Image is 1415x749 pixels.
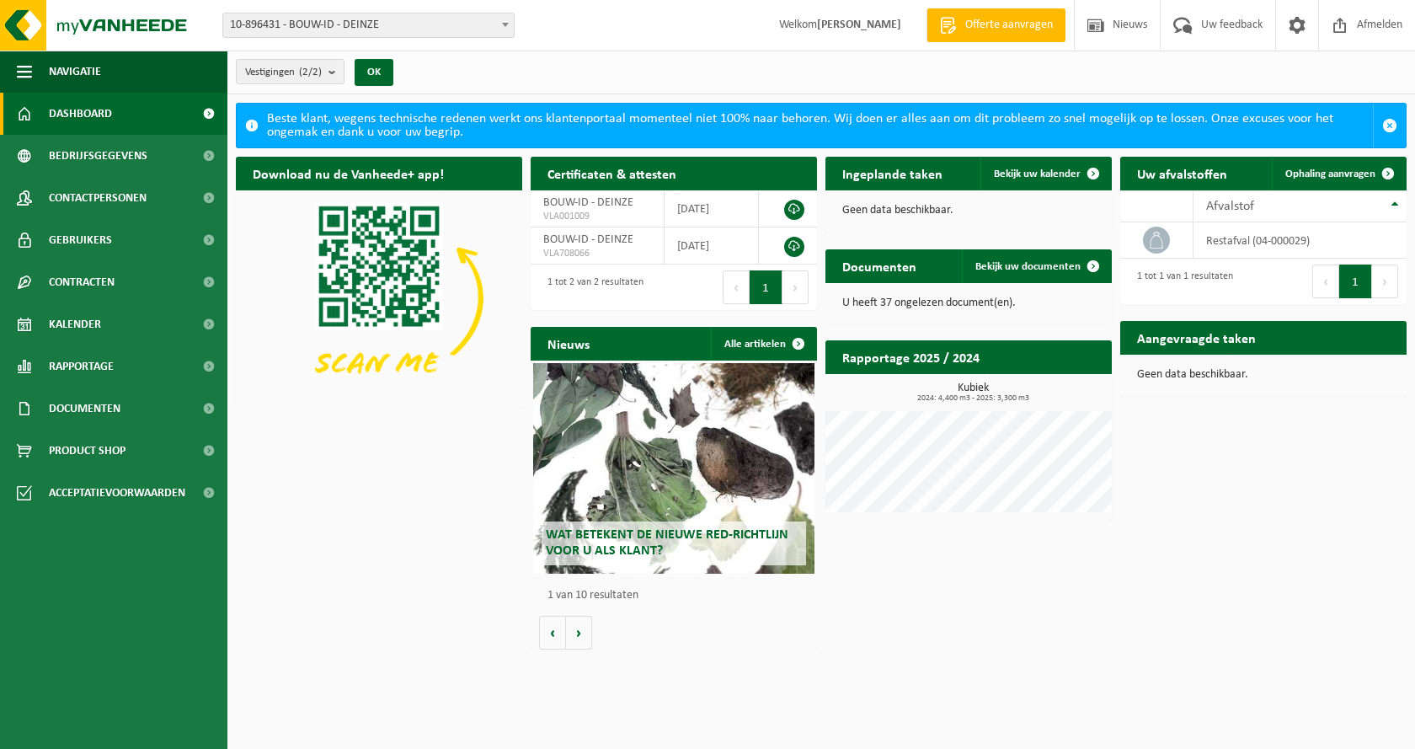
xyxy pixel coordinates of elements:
h2: Uw afvalstoffen [1120,157,1244,190]
a: Bekijk uw kalender [980,157,1110,190]
span: Offerte aanvragen [961,17,1057,34]
button: 1 [750,270,782,304]
div: 1 tot 1 van 1 resultaten [1129,263,1233,300]
h2: Download nu de Vanheede+ app! [236,157,461,190]
span: Gebruikers [49,219,112,261]
a: Offerte aanvragen [926,8,1065,42]
button: Previous [723,270,750,304]
button: OK [355,59,393,86]
img: Download de VHEPlus App [236,190,522,405]
button: Vorige [539,616,566,650]
span: Wat betekent de nieuwe RED-richtlijn voor u als klant? [546,528,788,558]
td: [DATE] [665,227,759,265]
span: Rapportage [49,345,114,388]
span: Dashboard [49,93,112,135]
span: 10-896431 - BOUW-ID - DEINZE [223,13,514,37]
a: Wat betekent de nieuwe RED-richtlijn voor u als klant? [533,363,814,574]
div: 1 tot 2 van 2 resultaten [539,269,643,306]
p: U heeft 37 ongelezen document(en). [842,297,1095,309]
span: VLA708066 [543,247,651,260]
span: Contracten [49,261,115,303]
button: Vestigingen(2/2) [236,59,344,84]
count: (2/2) [299,67,322,78]
button: Previous [1312,265,1339,298]
span: Vestigingen [245,60,322,85]
a: Bekijk rapportage [986,373,1110,407]
td: restafval (04-000029) [1193,222,1407,259]
p: Geen data beschikbaar. [1137,369,1390,381]
span: Documenten [49,388,120,430]
h2: Ingeplande taken [825,157,959,190]
h2: Documenten [825,249,933,282]
span: VLA001009 [543,210,651,223]
h2: Aangevraagde taken [1120,321,1273,354]
span: Bedrijfsgegevens [49,135,147,177]
span: 2024: 4,400 m3 - 2025: 3,300 m3 [834,394,1112,403]
a: Bekijk uw documenten [962,249,1110,283]
span: Bekijk uw kalender [994,169,1081,179]
button: Volgende [566,616,592,650]
span: Navigatie [49,51,101,93]
strong: [PERSON_NAME] [817,19,901,31]
div: Beste klant, wegens technische redenen werkt ons klantenportaal momenteel niet 100% naar behoren.... [267,104,1373,147]
button: 1 [1339,265,1372,298]
h3: Kubiek [834,383,1112,403]
h2: Rapportage 2025 / 2024 [825,340,996,373]
button: Next [782,270,809,304]
span: Bekijk uw documenten [975,261,1081,272]
td: [DATE] [665,190,759,227]
h2: Nieuws [531,327,606,360]
p: Geen data beschikbaar. [842,205,1095,217]
span: Product Shop [49,430,125,472]
button: Next [1372,265,1398,298]
h2: Certificaten & attesten [531,157,693,190]
p: 1 van 10 resultaten [547,590,809,602]
span: Ophaling aanvragen [1285,169,1375,179]
span: BOUW-ID - DEINZE [543,233,633,246]
span: 10-896431 - BOUW-ID - DEINZE [222,13,515,38]
span: Afvalstof [1206,200,1254,213]
span: Kalender [49,303,101,345]
span: BOUW-ID - DEINZE [543,196,633,209]
a: Ophaling aanvragen [1272,157,1405,190]
span: Acceptatievoorwaarden [49,472,185,514]
a: Alle artikelen [711,327,815,361]
span: Contactpersonen [49,177,147,219]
